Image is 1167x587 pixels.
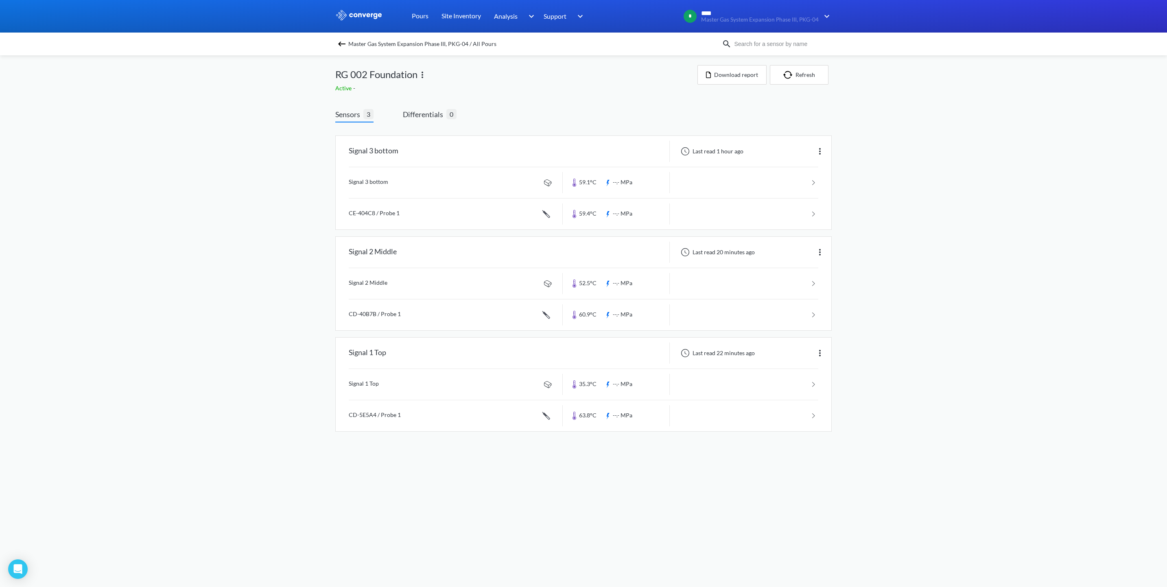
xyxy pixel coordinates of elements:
[815,348,825,358] img: more.svg
[676,348,757,358] div: Last read 22 minutes ago
[544,11,566,21] span: Support
[706,72,711,78] img: icon-file.svg
[572,11,585,21] img: downArrow.svg
[335,10,382,20] img: logo_ewhite.svg
[353,85,357,92] span: -
[349,141,398,162] div: Signal 3 bottom
[335,109,363,120] span: Sensors
[363,109,374,119] span: 3
[335,67,417,82] span: RG 002 Foundation
[815,146,825,156] img: more.svg
[403,109,446,120] span: Differentials
[783,71,795,79] img: icon-refresh.svg
[494,11,518,21] span: Analysis
[732,39,830,48] input: Search for a sensor by name
[701,17,819,23] span: Master Gas System Expansion Phase III, PKG-04
[697,65,767,85] button: Download report
[815,247,825,257] img: more.svg
[417,70,427,80] img: more.svg
[349,242,397,263] div: Signal 2 Middle
[446,109,457,119] span: 0
[676,247,757,257] div: Last read 20 minutes ago
[349,343,386,364] div: Signal 1 Top
[722,39,732,49] img: icon-search.svg
[770,65,828,85] button: Refresh
[8,559,28,579] div: Open Intercom Messenger
[337,39,347,49] img: backspace.svg
[335,85,353,92] span: Active
[819,11,832,21] img: downArrow.svg
[348,38,496,50] span: Master Gas System Expansion Phase III, PKG-04 / All Pours
[523,11,536,21] img: downArrow.svg
[676,146,746,156] div: Last read 1 hour ago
